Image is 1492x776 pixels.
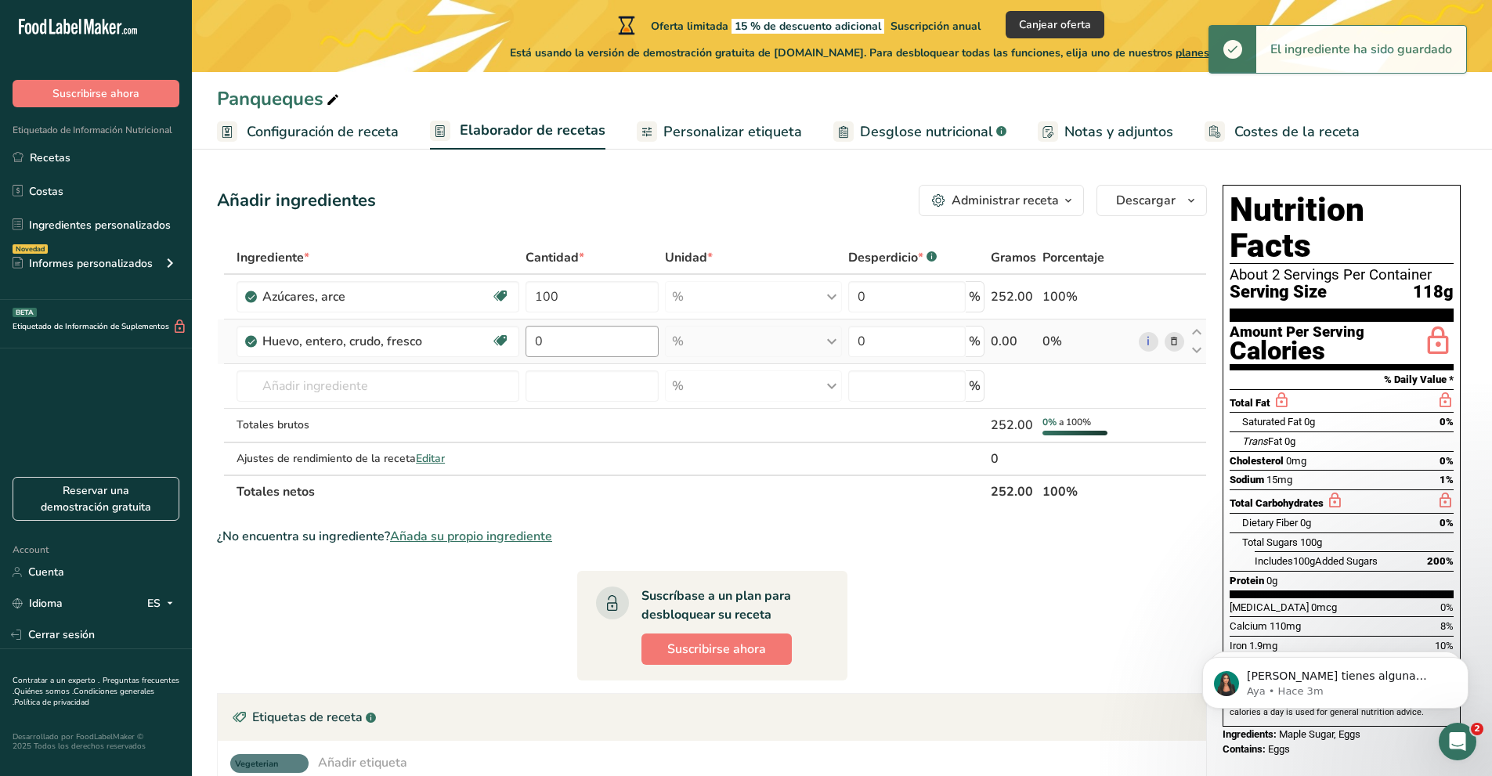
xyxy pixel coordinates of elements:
div: Totales brutos [237,417,519,433]
button: Descargar [1096,185,1207,216]
div: Azúcares, arce [262,287,458,306]
span: Maple Sugar, Eggs [1279,728,1360,740]
a: i [1139,332,1158,352]
span: Ingredients: [1223,728,1277,740]
span: Cholesterol [1230,455,1284,467]
button: Suscribirse ahora [13,80,179,107]
span: 8% [1440,620,1454,632]
span: 15mg [1266,474,1292,485]
div: ES [147,594,179,613]
span: Serving Size [1230,283,1327,302]
span: 0g [1284,435,1295,447]
span: Eggs [1268,743,1290,755]
div: Suscríbase a un plan para desbloquear su receta [641,587,816,624]
span: 1% [1440,474,1454,485]
div: 252.00 [991,287,1036,306]
span: planes [1176,45,1209,60]
span: 0% [1440,455,1454,467]
span: Dietary Fiber [1242,517,1298,529]
iframe: Intercom live chat [1439,723,1476,760]
span: 0g [1266,575,1277,587]
span: Notas y adjuntos [1064,121,1173,143]
div: Desarrollado por FoodLabelMaker © 2025 Todos los derechos reservados [13,732,179,751]
span: Porcentaje [1042,248,1104,267]
a: Política de privacidad [14,697,89,708]
span: Está usando la versión de demostración gratuita de [DOMAIN_NAME]. Para desbloquear todas las func... [510,45,1209,61]
span: Total Carbohydrates [1230,497,1324,509]
span: Descargar [1116,191,1176,210]
span: Suscribirse ahora [52,85,139,102]
div: Añadir etiqueta [318,753,407,772]
span: 200% [1427,555,1454,567]
span: 110mg [1270,620,1301,632]
iframe: Intercom notifications mensaje [1179,624,1492,734]
div: Huevo, entero, crudo, fresco [262,332,458,351]
h1: Nutrition Facts [1230,192,1454,264]
div: Amount Per Serving [1230,325,1364,340]
div: 252.00 [991,416,1036,435]
span: Contains: [1223,743,1266,755]
div: Oferta limitada [615,16,981,34]
span: 118g [1413,283,1454,302]
a: Idioma [13,590,63,617]
button: Suscribirse ahora [641,633,792,665]
span: 15 % de descuento adicional [732,19,884,34]
span: Configuración de receta [247,121,399,143]
section: % Daily Value * [1230,370,1454,389]
span: Includes Added Sugars [1255,555,1378,567]
span: Costes de la receta [1234,121,1360,143]
div: Informes personalizados [13,255,153,272]
span: Vegeterian [235,758,290,771]
span: [MEDICAL_DATA] [1230,601,1309,613]
div: 0 [991,449,1036,468]
span: 2 [1471,723,1483,735]
div: El ingrediente ha sido guardado [1256,26,1466,73]
span: Suscribirse ahora [667,640,766,659]
span: 100g [1300,536,1322,548]
div: Etiquetas de receta [218,694,1206,741]
span: Calcium [1230,620,1267,632]
span: 0g [1300,517,1311,529]
a: Quiénes somos . [14,686,74,697]
span: Fat [1242,435,1282,447]
span: 100g [1293,555,1315,567]
th: 252.00 [988,475,1039,507]
div: Añadir ingredientes [217,188,376,214]
div: Panqueques [217,85,342,113]
div: 0% [1042,332,1133,351]
span: a 100% [1059,416,1091,428]
div: Desperdicio [848,248,937,267]
span: Personalizar etiqueta [663,121,802,143]
th: 100% [1039,475,1136,507]
div: Calories [1230,340,1364,363]
span: 0% [1440,601,1454,613]
span: 0% [1042,416,1057,428]
a: Preguntas frecuentes . [13,675,179,697]
button: Administrar receta [919,185,1084,216]
span: 0% [1440,416,1454,428]
span: Unidad [665,248,713,267]
span: 0mg [1286,455,1306,467]
a: Reservar una demostración gratuita [13,477,179,521]
span: Total Fat [1230,397,1270,409]
span: 0g [1304,416,1315,428]
div: Novedad [13,244,48,254]
div: 100% [1042,287,1133,306]
span: Canjear oferta [1019,16,1091,33]
button: Canjear oferta [1006,11,1104,38]
span: 0mcg [1311,601,1337,613]
a: Contratar a un experto . [13,675,99,686]
div: About 2 Servings Per Container [1230,267,1454,283]
span: Desglose nutricional [860,121,993,143]
a: Condiciones generales . [13,686,154,708]
span: Ingrediente [237,248,309,267]
span: 0% [1440,517,1454,529]
a: Elaborador de recetas [430,113,605,150]
a: Desglose nutricional [833,114,1006,150]
span: Saturated Fat [1242,416,1302,428]
div: Administrar receta [952,191,1059,210]
span: Protein [1230,575,1264,587]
